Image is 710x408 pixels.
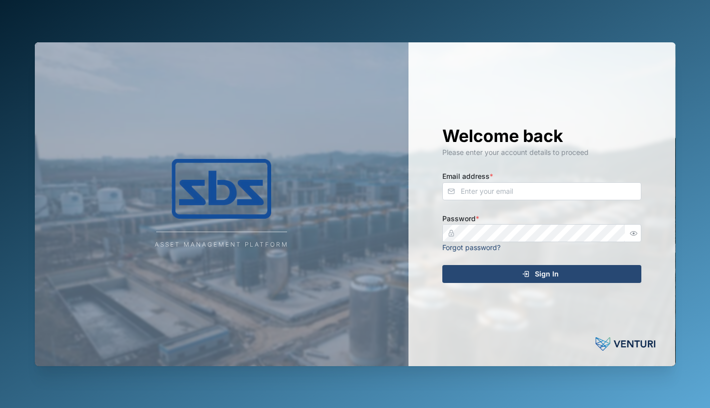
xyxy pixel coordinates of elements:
span: Sign In [535,266,559,282]
input: Enter your email [442,182,641,200]
label: Password [442,213,479,224]
div: Please enter your account details to proceed [442,147,641,158]
label: Email address [442,171,493,182]
button: Sign In [442,265,641,283]
img: Powered by: Venturi [596,334,655,354]
h1: Welcome back [442,125,641,147]
img: Company Logo [122,159,321,219]
div: Asset Management Platform [155,240,289,250]
a: Forgot password? [442,243,501,252]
